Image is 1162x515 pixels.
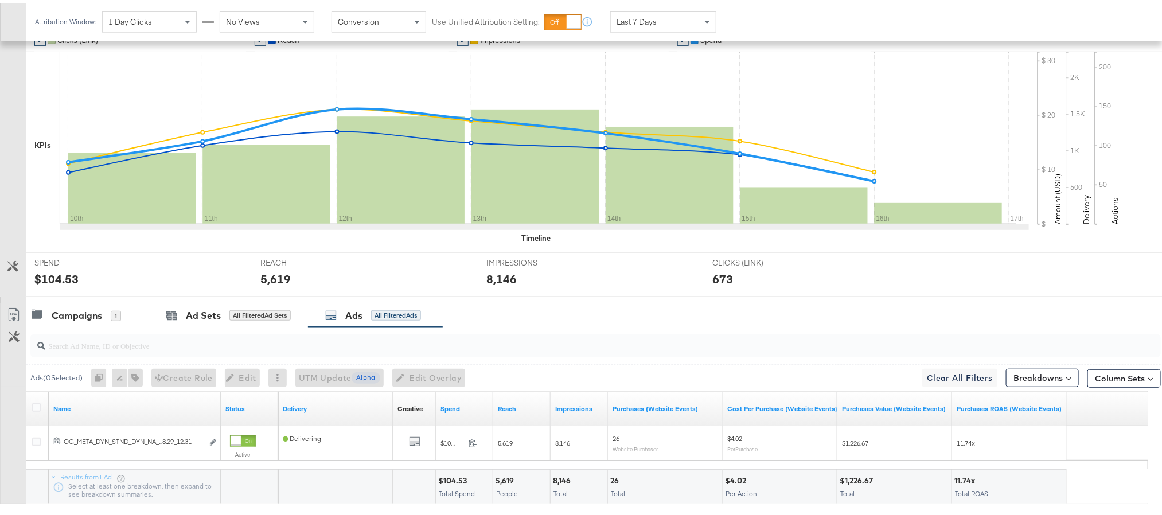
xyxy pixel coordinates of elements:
[52,306,102,319] div: Campaigns
[1087,366,1161,385] button: Column Sets
[613,443,659,450] sub: Website Purchases
[957,436,975,444] span: 11.74x
[712,255,798,266] span: CLICKS (LINK)
[338,14,379,24] span: Conversion
[955,486,988,495] span: Total ROAS
[727,431,742,440] span: $4.02
[108,14,152,24] span: 1 Day Clicks
[842,436,868,444] span: $1,226.67
[432,14,540,25] label: Use Unified Attribution Setting:
[553,486,568,495] span: Total
[371,307,421,318] div: All Filtered Ads
[30,370,83,380] div: Ads ( 0 Selected)
[91,366,112,384] div: 0
[397,401,423,411] a: Shows the creative associated with your ad.
[496,486,518,495] span: People
[486,255,572,266] span: IMPRESSIONS
[230,448,256,455] label: Active
[498,401,546,411] a: The number of people your ad was served to.
[486,268,517,284] div: 8,146
[64,434,203,443] div: OG_META_DYN_STND_DYN_NA_...8.29_12.31
[53,401,216,411] a: Ad Name.
[438,473,470,483] div: $104.53
[840,473,876,483] div: $1,226.67
[555,401,603,411] a: The number of times your ad was served. On mobile apps an ad is counted as served the first time ...
[613,431,619,440] span: 26
[440,436,464,444] span: $104.53
[397,401,423,411] div: Creative
[283,431,321,440] span: Delivering
[34,268,79,284] div: $104.53
[927,368,993,383] span: Clear All Filters
[1052,171,1063,221] text: Amount (USD)
[555,436,570,444] span: 8,146
[226,14,260,24] span: No Views
[957,401,1062,411] a: The total value of the purchase actions divided by spend tracked by your Custom Audience pixel on...
[613,401,718,411] a: The number of times a purchase was made tracked by your Custom Audience pixel on your website aft...
[345,306,362,319] div: Ads
[45,327,1056,349] input: Search Ad Name, ID or Objective
[842,401,947,411] a: The total value of the purchase actions tracked by your Custom Audience pixel on your website aft...
[725,473,750,483] div: $4.02
[283,401,388,411] a: Reflects the ability of your Ad to achieve delivery.
[553,473,574,483] div: 8,146
[111,308,121,318] div: 1
[1081,192,1091,221] text: Delivery
[840,486,855,495] span: Total
[225,401,274,411] a: Shows the current state of your Ad.
[498,436,513,444] span: 5,619
[496,473,517,483] div: 5,619
[617,14,657,24] span: Last 7 Days
[229,307,291,318] div: All Filtered Ad Sets
[610,473,622,483] div: 26
[712,268,733,284] div: 673
[440,401,489,411] a: The total amount spent to date.
[727,443,758,450] sub: Per Purchase
[34,15,96,23] div: Attribution Window:
[186,306,221,319] div: Ad Sets
[260,255,346,266] span: REACH
[954,473,978,483] div: 11.74x
[611,486,625,495] span: Total
[521,230,551,241] div: Timeline
[260,268,291,284] div: 5,619
[1110,194,1120,221] text: Actions
[726,486,757,495] span: Per Action
[34,137,51,148] div: KPIs
[439,486,475,495] span: Total Spend
[922,366,997,384] button: Clear All Filters
[34,255,120,266] span: SPEND
[727,401,837,411] a: The average cost for each purchase tracked by your Custom Audience pixel on your website after pe...
[1006,366,1079,384] button: Breakdowns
